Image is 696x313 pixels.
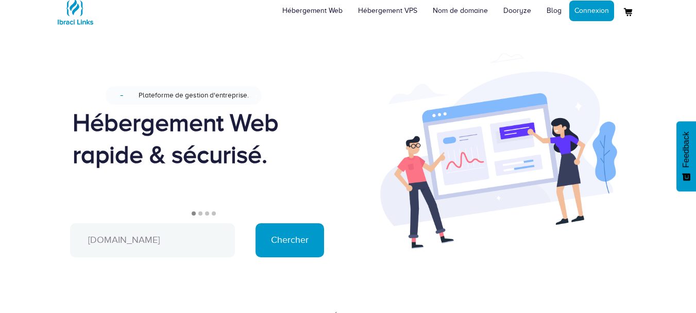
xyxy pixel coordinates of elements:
span: Nouveau [120,95,123,96]
iframe: Drift Widget Chat Window [484,154,690,268]
button: Feedback - Afficher l’enquête [676,121,696,191]
a: NouveauPlateforme de gestion d'entreprise. [105,84,300,107]
iframe: Drift Widget Chat Controller [644,261,684,301]
input: Chercher [256,223,324,257]
span: Feedback [682,131,691,168]
div: Hébergement Web rapide & sécurisé. [73,107,333,171]
a: Connexion [569,1,614,21]
span: Plateforme de gestion d'entreprise. [138,91,248,99]
input: Ex : ibracilinks.com [70,223,235,257]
